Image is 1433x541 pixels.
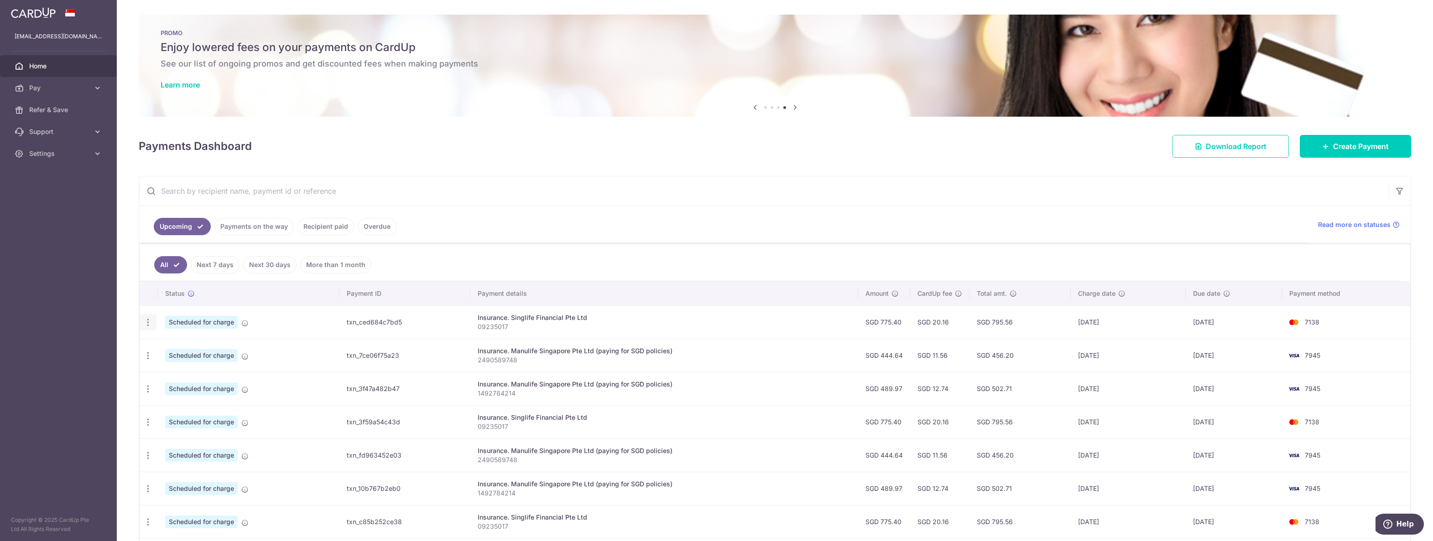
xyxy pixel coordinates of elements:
img: Bank Card [1285,383,1303,394]
div: Insurance. Singlife Financial Pte Ltd [478,413,851,422]
p: 2490589748 [478,356,851,365]
td: SGD 20.16 [910,505,969,538]
p: PROMO [161,29,1389,36]
span: Scheduled for charge [165,449,238,462]
td: [DATE] [1186,405,1282,438]
span: 7945 [1305,351,1320,359]
a: Next 30 days [243,256,297,273]
span: Due date [1193,289,1220,298]
td: SGD 444.64 [858,339,910,372]
span: 7138 [1305,518,1319,526]
td: txn_c85b252ce38 [339,505,470,538]
span: Download Report [1206,141,1266,152]
td: [DATE] [1071,305,1186,339]
td: SGD 456.20 [969,339,1071,372]
span: Scheduled for charge [165,382,238,395]
a: Download Report [1172,135,1289,158]
td: txn_7ce06f75a23 [339,339,470,372]
img: Bank Card [1285,350,1303,361]
a: Learn more [161,80,200,89]
td: SGD 489.97 [858,472,910,505]
span: Home [29,62,89,71]
div: Insurance. Manulife Singapore Pte Ltd (paying for SGD policies) [478,380,851,389]
div: Insurance. Manulife Singapore Pte Ltd (paying for SGD policies) [478,346,851,356]
p: 2490589748 [478,455,851,464]
div: Insurance. Manulife Singapore Pte Ltd (paying for SGD policies) [478,446,851,455]
input: Search by recipient name, payment id or reference [139,176,1389,206]
a: More than 1 month [300,256,371,273]
td: SGD 20.16 [910,305,969,339]
span: 7138 [1305,418,1319,426]
td: SGD 12.74 [910,372,969,405]
td: SGD 489.97 [858,372,910,405]
p: 1492784214 [478,489,851,498]
span: Support [29,127,89,136]
span: Scheduled for charge [165,316,238,329]
a: Next 7 days [191,256,240,273]
td: SGD 11.56 [910,438,969,472]
td: [DATE] [1071,405,1186,438]
img: Bank Card [1285,483,1303,494]
span: Create Payment [1333,141,1389,152]
img: Bank Card [1285,317,1303,328]
th: Payment ID [339,282,470,305]
span: Pay [29,83,89,93]
td: SGD 444.64 [858,438,910,472]
td: txn_10b767b2eb0 [339,472,470,505]
span: Amount [865,289,889,298]
td: [DATE] [1186,472,1282,505]
iframe: Opens a widget where you can find more information [1376,514,1424,536]
img: Bank Card [1285,450,1303,461]
a: All [154,256,187,273]
img: Latest Promos banner [139,15,1411,117]
td: [DATE] [1186,305,1282,339]
td: SGD 502.71 [969,372,1071,405]
span: Refer & Save [29,105,89,114]
span: 7945 [1305,385,1320,392]
td: txn_ced684c7bd5 [339,305,470,339]
img: CardUp [11,7,56,18]
span: CardUp fee [917,289,952,298]
td: SGD 502.71 [969,472,1071,505]
td: [DATE] [1071,372,1186,405]
span: Read more on statuses [1318,220,1391,229]
span: 7945 [1305,451,1320,459]
td: SGD 775.40 [858,405,910,438]
span: 7138 [1305,318,1319,326]
td: [DATE] [1071,505,1186,538]
span: Settings [29,149,89,158]
td: SGD 11.56 [910,339,969,372]
a: Upcoming [154,218,211,235]
td: SGD 456.20 [969,438,1071,472]
p: 09235017 [478,322,851,331]
h5: Enjoy lowered fees on your payments on CardUp [161,40,1389,55]
td: SGD 795.56 [969,305,1071,339]
span: Charge date [1078,289,1115,298]
td: SGD 795.56 [969,505,1071,538]
div: Insurance. Singlife Financial Pte Ltd [478,313,851,322]
a: Recipient paid [297,218,354,235]
td: [DATE] [1071,472,1186,505]
a: Overdue [358,218,396,235]
span: Scheduled for charge [165,515,238,528]
h4: Payments Dashboard [139,138,252,155]
td: SGD 12.74 [910,472,969,505]
td: [DATE] [1186,372,1282,405]
span: Total amt. [977,289,1007,298]
a: Create Payment [1300,135,1411,158]
td: SGD 775.40 [858,505,910,538]
span: Scheduled for charge [165,482,238,495]
a: Read more on statuses [1318,220,1400,229]
p: 09235017 [478,522,851,531]
p: 09235017 [478,422,851,431]
span: Scheduled for charge [165,349,238,362]
div: Insurance. Manulife Singapore Pte Ltd (paying for SGD policies) [478,479,851,489]
td: txn_3f47a482b47 [339,372,470,405]
span: Status [165,289,185,298]
th: Payment method [1282,282,1410,305]
td: [DATE] [1071,438,1186,472]
td: txn_fd963452e03 [339,438,470,472]
th: Payment details [470,282,858,305]
td: [DATE] [1186,339,1282,372]
td: SGD 775.40 [858,305,910,339]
